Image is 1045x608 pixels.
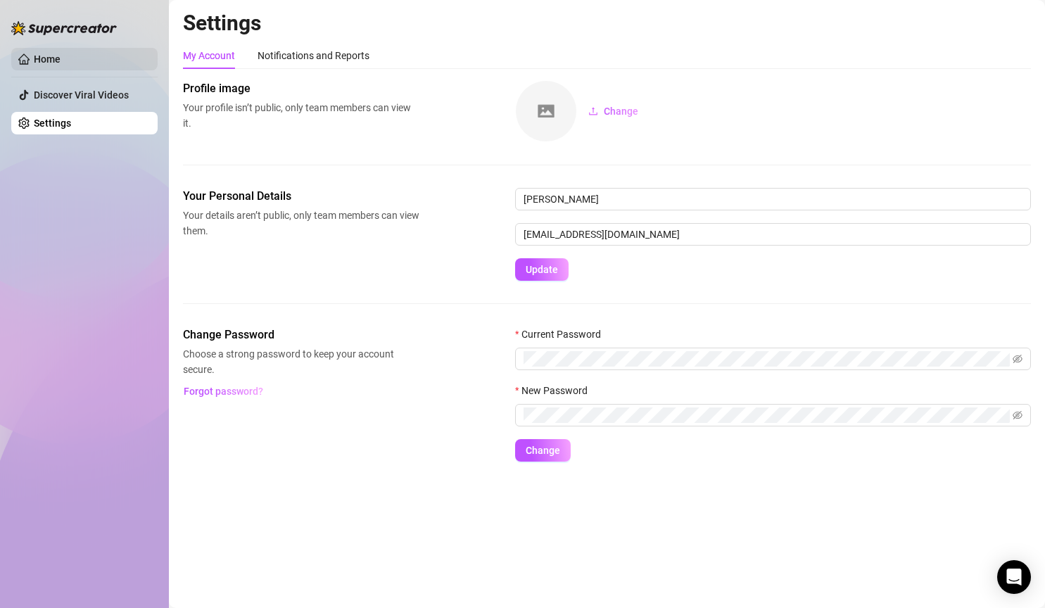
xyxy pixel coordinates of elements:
a: Home [34,53,61,65]
input: Enter new email [515,223,1031,246]
input: Current Password [524,351,1010,367]
span: Your Personal Details [183,188,419,205]
span: eye-invisible [1013,354,1022,364]
a: Discover Viral Videos [34,89,129,101]
button: Change [515,439,571,462]
span: upload [588,106,598,116]
input: Enter name [515,188,1031,210]
div: Open Intercom Messenger [997,560,1031,594]
span: Forgot password? [184,386,263,397]
button: Forgot password? [183,380,263,403]
span: Your details aren’t public, only team members can view them. [183,208,419,239]
button: Change [577,100,650,122]
h2: Settings [183,10,1031,37]
img: logo-BBDzfeDw.svg [11,21,117,35]
span: Update [526,264,558,275]
input: New Password [524,407,1010,423]
div: Notifications and Reports [258,48,369,63]
span: Profile image [183,80,419,97]
label: Current Password [515,327,610,342]
label: New Password [515,383,597,398]
button: Update [515,258,569,281]
span: eye-invisible [1013,410,1022,420]
span: Change [526,445,560,456]
span: Your profile isn’t public, only team members can view it. [183,100,419,131]
img: square-placeholder.png [516,81,576,141]
a: Settings [34,118,71,129]
div: My Account [183,48,235,63]
span: Change [604,106,638,117]
span: Change Password [183,327,419,343]
span: Choose a strong password to keep your account secure. [183,346,419,377]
